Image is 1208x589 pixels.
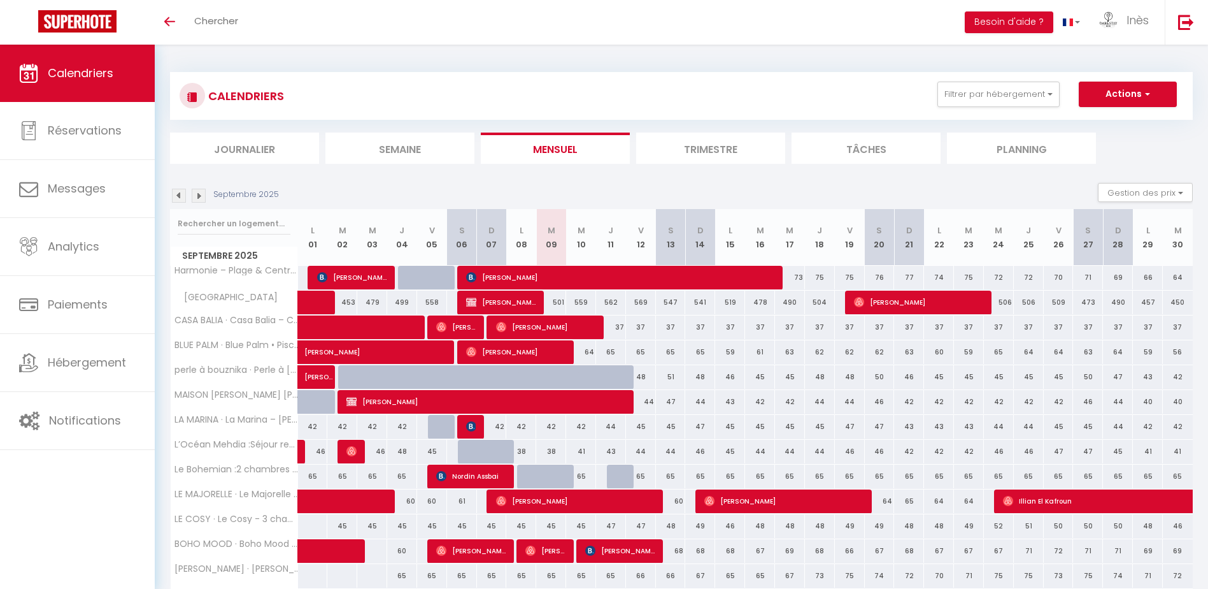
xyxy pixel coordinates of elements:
[566,340,596,364] div: 64
[369,224,376,236] abbr: M
[1044,291,1074,314] div: 509
[173,365,300,375] span: perle à bouznika · Perle à [GEOGRAPHIC_DATA] • Entre mer et commodités
[656,316,686,339] div: 37
[1163,390,1193,414] div: 40
[327,415,357,439] div: 42
[173,440,300,449] span: L’Océan Mehdia :Séjour reposant à 100m de la plage
[704,489,864,513] span: [PERSON_NAME]
[984,340,1014,364] div: 65
[636,133,785,164] li: Trimestre
[1163,209,1193,266] th: 30
[213,189,279,201] p: Septembre 2025
[894,415,924,439] div: 43
[984,390,1014,414] div: 42
[894,340,924,364] div: 63
[894,209,924,266] th: 21
[924,316,954,339] div: 37
[924,340,954,364] div: 60
[339,224,346,236] abbr: M
[984,266,1014,289] div: 72
[596,340,626,364] div: 65
[865,209,895,266] th: 20
[865,316,895,339] div: 37
[466,290,536,314] span: [PERSON_NAME]
[596,316,626,339] div: 37
[1126,12,1149,28] span: Inès
[1056,224,1062,236] abbr: V
[1133,316,1163,339] div: 37
[436,464,506,488] span: Nordin Assbai
[49,412,121,428] span: Notifications
[317,265,387,289] span: [PERSON_NAME]
[638,224,644,236] abbr: V
[608,224,613,236] abbr: J
[1115,224,1121,236] abbr: D
[775,209,805,266] th: 17
[835,316,865,339] div: 37
[1073,415,1103,439] div: 45
[1163,415,1193,439] div: 42
[715,415,745,439] div: 45
[965,224,972,236] abbr: M
[298,365,328,389] a: [PERSON_NAME]
[173,465,300,474] span: Le Bohemian :2 chambres modernes avec vue sur mer
[417,440,447,463] div: 45
[346,439,357,463] span: [PERSON_NAME]
[173,266,300,275] span: Harmonie – Plage & Centre | Dar & Stay BNB
[685,291,715,314] div: 541
[1103,266,1133,289] div: 69
[520,224,523,236] abbr: L
[668,224,674,236] abbr: S
[924,440,954,463] div: 42
[954,440,984,463] div: 42
[656,465,686,488] div: 65
[745,415,775,439] div: 45
[745,291,775,314] div: 478
[173,390,300,400] span: MAISON [PERSON_NAME] [PERSON_NAME] à [GEOGRAPHIC_DATA]: 4 min de la mer
[805,340,835,364] div: 62
[995,224,1002,236] abbr: M
[685,340,715,364] div: 65
[357,291,387,314] div: 479
[447,209,477,266] th: 06
[854,290,984,314] span: [PERSON_NAME]
[656,340,686,364] div: 65
[984,440,1014,463] div: 46
[775,440,805,463] div: 44
[745,209,775,266] th: 16
[536,440,566,463] div: 38
[536,209,566,266] th: 09
[805,291,835,314] div: 504
[1103,365,1133,389] div: 47
[954,209,984,266] th: 23
[566,440,596,463] div: 41
[1073,291,1103,314] div: 473
[48,180,106,196] span: Messages
[745,340,775,364] div: 61
[775,291,805,314] div: 490
[173,415,300,425] span: LA MARINA · La Marina – [PERSON_NAME] à 100m de la plage
[685,415,715,439] div: 47
[954,365,984,389] div: 45
[1163,340,1193,364] div: 56
[1044,415,1074,439] div: 45
[656,209,686,266] th: 13
[1073,440,1103,463] div: 47
[1044,365,1074,389] div: 45
[327,465,357,488] div: 65
[1178,14,1194,30] img: logout
[937,82,1060,107] button: Filtrer par hébergement
[417,291,447,314] div: 558
[715,316,745,339] div: 37
[876,224,882,236] abbr: S
[1073,316,1103,339] div: 37
[715,390,745,414] div: 43
[1014,209,1044,266] th: 25
[357,209,387,266] th: 03
[477,415,507,439] div: 42
[298,440,328,463] div: 46
[656,390,686,414] div: 47
[436,539,506,563] span: [PERSON_NAME]
[947,133,1096,164] li: Planning
[1014,415,1044,439] div: 44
